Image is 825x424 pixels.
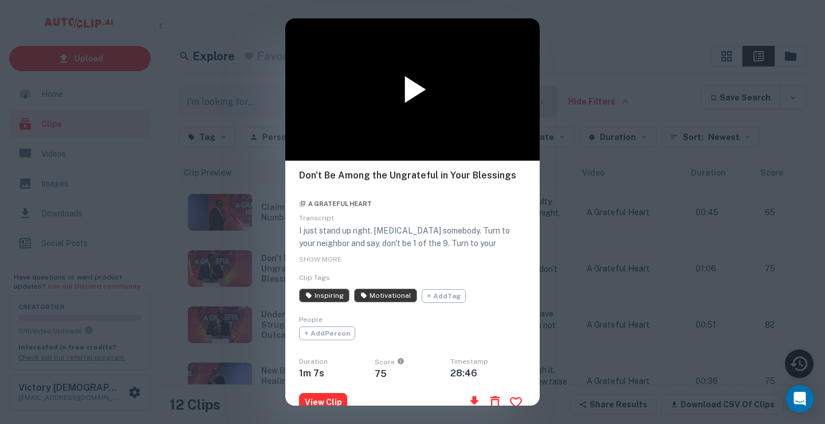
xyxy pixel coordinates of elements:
[299,224,526,388] p: I just stand up right. [MEDICAL_DATA] somebody. Turn to your neighbor and say, don't be 1 of the ...
[450,357,488,365] span: Timestamp
[299,170,526,194] h6: Don't Be Among the Ungrateful in Your Blessings
[450,368,526,379] h6: 28:46
[299,357,328,365] span: Duration
[299,274,330,282] span: Clip Tags
[299,255,341,263] span: SHOW MORE
[786,385,814,413] div: Open Intercom Messenger
[422,289,466,303] span: + Add Tag
[299,289,349,302] span: AI has identified this clip as Inspiring
[395,359,404,368] div: An AI-calculated score on a clip's engagement potential, scored from 0 to 100.
[299,200,372,207] span: A Grateful Heart
[299,393,347,411] button: View Clip
[299,197,372,208] a: A Grateful Heart
[299,326,355,340] span: + Add Person
[299,368,375,379] h6: 1m 7 s
[299,214,334,222] span: Transcript
[299,316,323,324] span: People
[375,359,450,368] span: Score
[375,368,450,379] h6: 75
[354,289,417,302] span: AI has identified this clip as Motivational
